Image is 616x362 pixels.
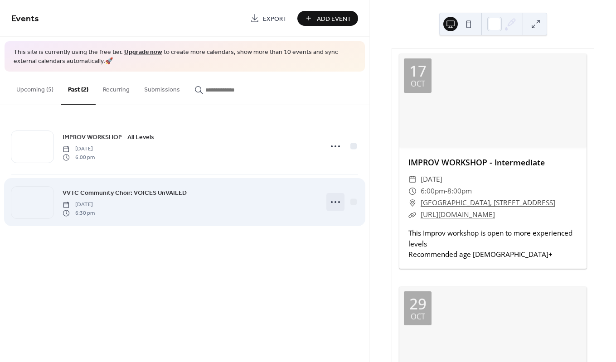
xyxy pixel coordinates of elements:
div: 17 [409,63,427,78]
div: 29 [409,296,427,311]
span: VVTC Community Choir: VOICES UnVAILED [63,188,187,198]
div: ​ [408,185,417,197]
span: 6:00 pm [63,153,95,161]
div: ​ [408,197,417,209]
span: 6:00pm [421,185,445,197]
span: This site is currently using the free tier. to create more calendars, show more than 10 events an... [14,48,356,66]
span: 6:30 pm [63,209,95,217]
div: This Improv workshop is open to more experienced levels Recommended age [DEMOGRAPHIC_DATA]+ [399,228,587,259]
button: Add Event [297,11,358,26]
a: VVTC Community Choir: VOICES UnVAILED [63,188,187,198]
a: [GEOGRAPHIC_DATA], [STREET_ADDRESS] [421,197,555,209]
span: Events [11,10,39,28]
span: [DATE] [421,174,442,185]
span: 8:00pm [447,185,472,197]
a: Export [243,11,294,26]
span: - [445,185,447,197]
button: Recurring [96,72,137,104]
a: IMPROV WORKSHOP - All Levels [63,132,154,142]
div: ​ [408,174,417,185]
button: Submissions [137,72,187,104]
a: [URL][DOMAIN_NAME] [421,210,495,219]
span: IMPROV WORKSHOP - All Levels [63,133,154,142]
span: Add Event [317,14,351,24]
span: Export [263,14,287,24]
div: Oct [411,80,425,88]
button: Past (2) [61,72,96,105]
div: ​ [408,209,417,221]
a: IMPROV WORKSHOP - Intermediate [408,157,545,168]
span: [DATE] [63,145,95,153]
a: Upgrade now [124,46,162,58]
div: Oct [411,313,425,321]
button: Upcoming (5) [9,72,61,104]
span: [DATE] [63,201,95,209]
